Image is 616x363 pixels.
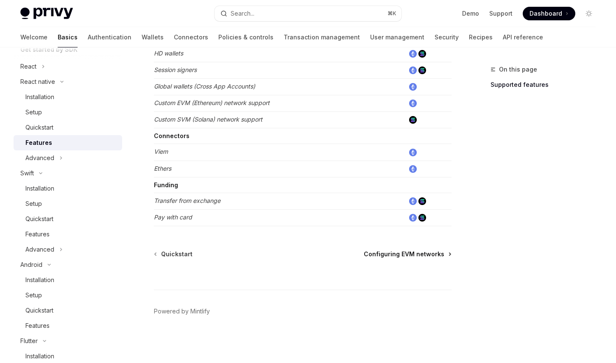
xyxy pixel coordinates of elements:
[503,27,543,47] a: API reference
[370,27,424,47] a: User management
[409,100,417,107] img: ethereum.png
[20,260,42,270] div: Android
[25,92,54,102] div: Installation
[14,272,122,288] a: Installation
[14,135,122,150] a: Features
[20,8,73,19] img: light logo
[25,229,50,239] div: Features
[435,27,459,47] a: Security
[154,116,262,123] em: Custom SVM (Solana) network support
[154,213,192,221] em: Pay with card
[154,181,178,188] strong: Funding
[25,305,53,316] div: Quickstart
[58,27,78,47] a: Basics
[14,303,122,318] a: Quickstart
[88,27,131,47] a: Authentication
[25,244,54,255] div: Advanced
[20,336,38,346] div: Flutter
[409,116,417,124] img: solana.png
[364,250,451,258] a: Configuring EVM networks
[20,27,47,47] a: Welcome
[142,27,164,47] a: Wallets
[462,9,479,18] a: Demo
[25,214,53,224] div: Quickstart
[491,78,602,91] a: Supported features
[14,211,122,227] a: Quickstart
[25,321,50,331] div: Features
[14,288,122,303] a: Setup
[20,168,34,178] div: Swift
[364,250,444,258] span: Configuring EVM networks
[489,9,513,18] a: Support
[25,351,54,361] div: Installation
[409,149,417,156] img: ethereum.png
[20,61,36,72] div: React
[154,50,183,57] em: HD wallets
[418,214,426,222] img: solana.png
[409,83,417,91] img: ethereum.png
[25,199,42,209] div: Setup
[409,214,417,222] img: ethereum.png
[161,250,192,258] span: Quickstart
[154,197,220,204] em: Transfer from exchange
[20,77,55,87] div: React native
[215,6,402,21] button: Search...⌘K
[14,227,122,242] a: Features
[409,197,417,205] img: ethereum.png
[418,67,426,74] img: solana.png
[387,10,396,17] span: ⌘ K
[218,27,273,47] a: Policies & controls
[14,318,122,333] a: Features
[14,105,122,120] a: Setup
[25,138,52,148] div: Features
[154,132,190,139] strong: Connectors
[14,89,122,105] a: Installation
[14,120,122,135] a: Quickstart
[174,27,208,47] a: Connectors
[14,196,122,211] a: Setup
[469,27,493,47] a: Recipes
[582,7,596,20] button: Toggle dark mode
[418,50,426,58] img: solana.png
[523,7,575,20] a: Dashboard
[231,8,254,19] div: Search...
[155,250,192,258] a: Quickstart
[418,197,426,205] img: solana.png
[409,165,417,173] img: ethereum.png
[154,165,171,172] em: Ethers
[25,275,54,285] div: Installation
[284,27,360,47] a: Transaction management
[25,122,53,133] div: Quickstart
[154,83,255,90] em: Global wallets (Cross App Accounts)
[25,290,42,300] div: Setup
[25,183,54,194] div: Installation
[154,66,197,73] em: Session signers
[154,148,168,155] em: Viem
[154,307,210,316] a: Powered by Mintlify
[25,153,54,163] div: Advanced
[409,50,417,58] img: ethereum.png
[499,64,537,75] span: On this page
[14,181,122,196] a: Installation
[530,9,562,18] span: Dashboard
[25,107,42,117] div: Setup
[154,99,270,106] em: Custom EVM (Ethereum) network support
[409,67,417,74] img: ethereum.png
